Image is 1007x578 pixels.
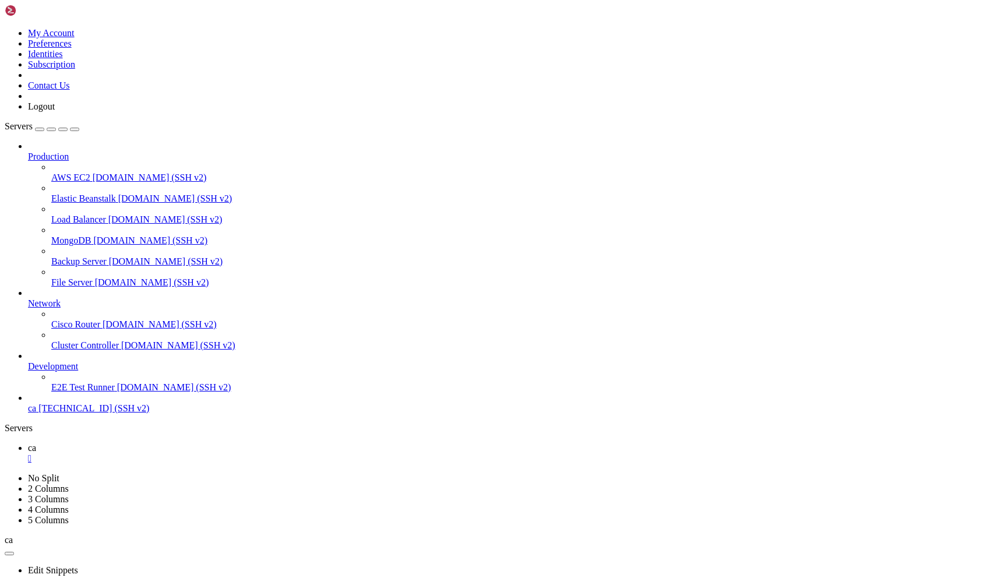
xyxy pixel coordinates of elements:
li: AWS EC2 [DOMAIN_NAME] (SSH v2) [51,162,1002,183]
li: E2E Test Runner [DOMAIN_NAME] (SSH v2) [51,372,1002,393]
span: [TECHNICAL_ID] (SSH v2) [38,403,149,413]
span: ca [5,535,13,545]
span: ca [28,403,36,413]
a: Network [28,298,1002,309]
span: [DOMAIN_NAME] (SSH v2) [93,235,207,245]
span: Cluster Controller [51,340,119,350]
li: Backup Server [DOMAIN_NAME] (SSH v2) [51,246,1002,267]
span: E2E Test Runner [51,382,115,392]
li: Cisco Router [DOMAIN_NAME] (SSH v2) [51,309,1002,330]
span: [DOMAIN_NAME] (SSH v2) [93,172,207,182]
span: [DOMAIN_NAME] (SSH v2) [108,214,223,224]
span: [DOMAIN_NAME] (SSH v2) [109,256,223,266]
span: Backup Server [51,256,107,266]
li: MongoDB [DOMAIN_NAME] (SSH v2) [51,225,1002,246]
a: Subscription [28,59,75,69]
a: 5 Columns [28,515,69,525]
li: ca [TECHNICAL_ID] (SSH v2) [28,393,1002,414]
li: Cluster Controller [DOMAIN_NAME] (SSH v2) [51,330,1002,351]
span: File Server [51,277,93,287]
a: Edit Snippets [28,565,78,575]
li: Production [28,141,1002,288]
span: Network [28,298,61,308]
span: [DOMAIN_NAME] (SSH v2) [118,193,233,203]
a: Servers [5,121,79,131]
li: Elastic Beanstalk [DOMAIN_NAME] (SSH v2) [51,183,1002,204]
a: AWS EC2 [DOMAIN_NAME] (SSH v2) [51,172,1002,183]
a:  [28,453,1002,464]
span: [DOMAIN_NAME] (SSH v2) [121,340,235,350]
span: Cisco Router [51,319,100,329]
a: 2 Columns [28,484,69,494]
li: File Server [DOMAIN_NAME] (SSH v2) [51,267,1002,288]
a: Preferences [28,38,72,48]
span: MongoDB [51,235,91,245]
a: My Account [28,28,75,38]
a: Cisco Router [DOMAIN_NAME] (SSH v2) [51,319,1002,330]
span: Production [28,151,69,161]
span: ca [28,443,36,453]
a: No Split [28,473,59,483]
span: [DOMAIN_NAME] (SSH v2) [117,382,231,392]
a: ca [TECHNICAL_ID] (SSH v2) [28,403,1002,414]
li: Network [28,288,1002,351]
span: AWS EC2 [51,172,90,182]
a: Cluster Controller [DOMAIN_NAME] (SSH v2) [51,340,1002,351]
span: [DOMAIN_NAME] (SSH v2) [95,277,209,287]
a: Logout [28,101,55,111]
li: Load Balancer [DOMAIN_NAME] (SSH v2) [51,204,1002,225]
span: Elastic Beanstalk [51,193,116,203]
a: Development [28,361,1002,372]
li: Development [28,351,1002,393]
a: Contact Us [28,80,70,90]
a: Production [28,151,1002,162]
a: Identities [28,49,63,59]
a: 3 Columns [28,494,69,504]
span: Servers [5,121,33,131]
a: Load Balancer [DOMAIN_NAME] (SSH v2) [51,214,1002,225]
span: Load Balancer [51,214,106,224]
a: ca [28,443,1002,464]
a: MongoDB [DOMAIN_NAME] (SSH v2) [51,235,1002,246]
a: E2E Test Runner [DOMAIN_NAME] (SSH v2) [51,382,1002,393]
a: Backup Server [DOMAIN_NAME] (SSH v2) [51,256,1002,267]
div: Servers [5,423,1002,433]
a: File Server [DOMAIN_NAME] (SSH v2) [51,277,1002,288]
span: Development [28,361,78,371]
a: 4 Columns [28,505,69,514]
img: Shellngn [5,5,72,16]
span: [DOMAIN_NAME] (SSH v2) [103,319,217,329]
a: Elastic Beanstalk [DOMAIN_NAME] (SSH v2) [51,193,1002,204]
